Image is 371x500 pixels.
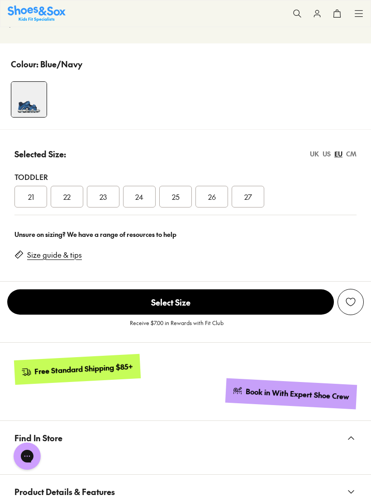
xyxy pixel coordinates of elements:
[8,5,66,21] img: SNS_Logo_Responsive.svg
[310,149,319,159] div: UK
[246,387,350,402] div: Book in With Expert Shoe Crew
[14,425,62,451] span: Find In Store
[135,191,143,202] span: 24
[244,191,252,202] span: 27
[28,191,34,202] span: 21
[34,362,133,377] div: Free Standard Shipping $85+
[63,191,71,202] span: 22
[8,5,66,21] a: Shoes & Sox
[130,319,224,335] p: Receive $7.00 in Rewards with Fit Club
[225,378,357,410] a: Book in With Expert Shoe Crew
[14,171,357,182] div: Toddler
[7,289,334,315] span: Select Size
[14,230,357,239] div: Unsure on sizing? We have a range of resources to help
[172,191,180,202] span: 25
[346,149,357,159] div: CM
[11,58,38,70] p: Colour:
[208,191,216,202] span: 26
[338,289,364,315] button: Add to Wishlist
[14,455,357,463] iframe: Find in Store
[14,148,66,160] p: Selected Size:
[100,191,107,202] span: 23
[14,354,141,385] a: Free Standard Shipping $85+
[40,58,82,70] p: Blue/Navy
[27,250,82,260] a: Size guide & tips
[323,149,331,159] div: US
[334,149,342,159] div: EU
[9,439,45,473] iframe: Gorgias live chat messenger
[7,289,334,315] button: Select Size
[11,82,47,117] img: 4-561552_1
